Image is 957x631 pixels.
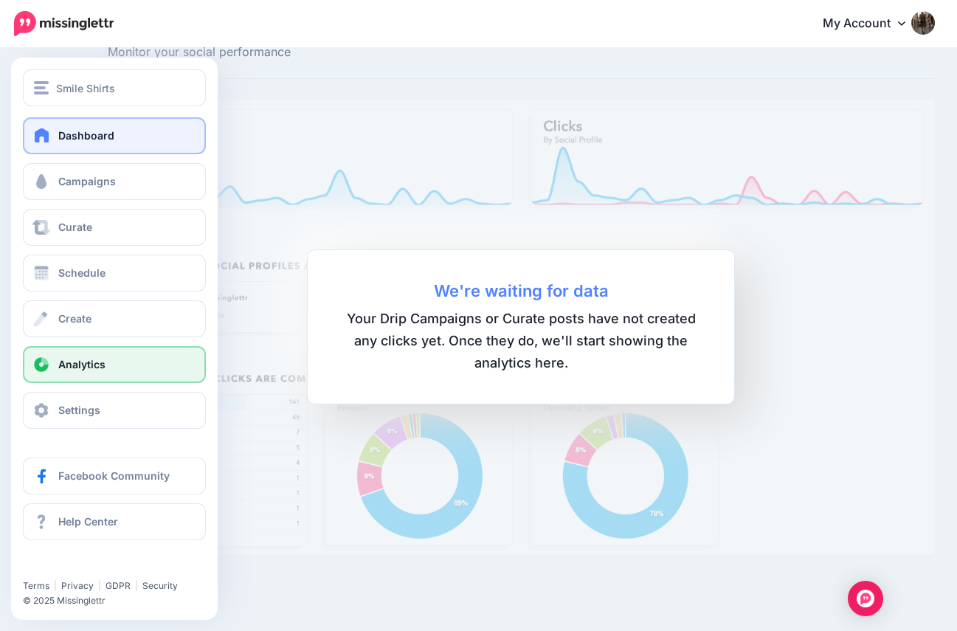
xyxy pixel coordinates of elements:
span: | [98,580,101,591]
button: Smile Shirts [23,69,206,106]
a: Privacy [61,580,94,591]
span: | [54,580,57,591]
a: Campaigns [23,163,206,200]
a: Security [142,580,178,591]
li: © 2025 Missinglettr [23,593,217,608]
a: Curate [23,209,206,246]
a: Create [23,300,206,337]
a: GDPR [106,580,131,591]
span: Your Drip Campaigns or Curate posts have not created any clicks yet. Once they do, we'll start sh... [337,308,705,374]
span: Settings [58,404,100,416]
span: Campaigns [58,175,116,187]
span: Facebook Community [58,469,170,482]
a: Analytics [23,346,206,383]
span: | [135,580,138,591]
a: Help Center [23,503,206,540]
a: Schedule [23,255,206,292]
iframe: Twitter Follow Button [23,559,137,573]
span: Schedule [58,266,106,279]
a: Facebook Community [23,458,206,494]
img: advanced_analytics.png [108,100,934,554]
span: Smile Shirts [56,80,115,97]
span: Help Center [58,515,118,528]
a: Terms [23,580,49,591]
span: Curate [58,221,92,233]
span: Monitor your social performance [108,43,368,62]
b: We're waiting for data [337,280,705,302]
a: Settings [23,392,206,429]
img: menu.png [34,81,49,94]
span: Create [58,312,91,325]
img: Missinglettr [14,11,114,36]
a: My Account [808,6,935,42]
div: Open Intercom Messenger [848,581,883,616]
span: Analytics [58,358,106,370]
a: Dashboard [23,117,206,154]
span: Dashboard [58,129,114,142]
